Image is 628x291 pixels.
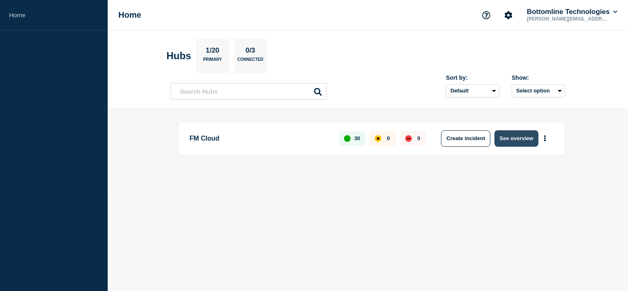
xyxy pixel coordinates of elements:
h2: Hubs [166,50,191,62]
div: up [344,135,351,142]
div: Show: [512,74,565,81]
h1: Home [118,10,141,20]
button: Bottomline Technologies [525,8,619,16]
button: Account settings [500,7,517,24]
p: 0/3 [242,46,259,57]
button: More actions [540,131,550,146]
select: Sort by [446,84,499,97]
button: Support [478,7,495,24]
div: down [405,135,412,142]
div: affected [375,135,381,142]
p: [PERSON_NAME][EMAIL_ADDRESS][DOMAIN_NAME] [525,16,611,22]
p: Connected [237,57,263,66]
p: Primary [203,57,222,66]
div: Sort by: [446,74,499,81]
button: See overview [494,130,538,147]
button: Select option [512,84,565,97]
p: 0 [417,135,420,141]
p: FM Cloud [189,130,330,147]
p: 30 [354,135,360,141]
button: Create incident [441,130,490,147]
p: 1/20 [203,46,222,57]
input: Search Hubs [171,83,327,100]
p: 0 [387,135,390,141]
